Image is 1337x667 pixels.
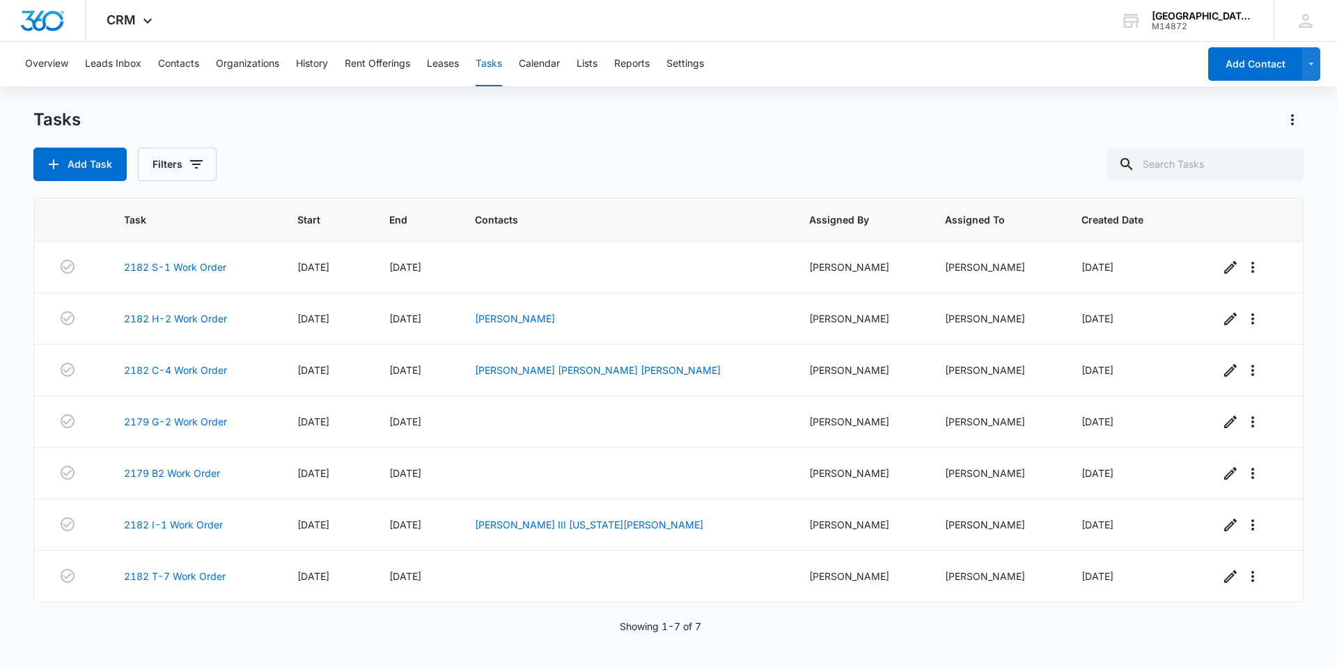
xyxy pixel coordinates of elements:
[124,517,223,532] a: 2182 I-1 Work Order
[614,42,650,86] button: Reports
[809,311,912,326] div: [PERSON_NAME]
[297,416,329,427] span: [DATE]
[124,311,227,326] a: 2182 H-2 Work Order
[475,519,703,531] a: [PERSON_NAME] III [US_STATE][PERSON_NAME]
[297,364,329,376] span: [DATE]
[389,212,421,227] span: End
[389,416,421,427] span: [DATE]
[389,467,421,479] span: [DATE]
[1081,364,1113,376] span: [DATE]
[1081,467,1113,479] span: [DATE]
[1152,22,1253,31] div: account id
[1152,10,1253,22] div: account name
[475,313,555,324] a: [PERSON_NAME]
[620,619,701,634] p: Showing 1-7 of 7
[809,260,912,274] div: [PERSON_NAME]
[666,42,704,86] button: Settings
[297,313,329,324] span: [DATE]
[577,42,597,86] button: Lists
[475,364,721,376] a: [PERSON_NAME] [PERSON_NAME] [PERSON_NAME]
[809,466,912,480] div: [PERSON_NAME]
[345,42,410,86] button: Rent Offerings
[296,42,328,86] button: History
[389,519,421,531] span: [DATE]
[124,212,244,227] span: Task
[389,364,421,376] span: [DATE]
[25,42,68,86] button: Overview
[124,363,227,377] a: 2182 C-4 Work Order
[1081,313,1113,324] span: [DATE]
[1081,212,1166,227] span: Created Date
[389,261,421,273] span: [DATE]
[85,42,141,86] button: Leads Inbox
[809,569,912,583] div: [PERSON_NAME]
[297,519,329,531] span: [DATE]
[389,570,421,582] span: [DATE]
[945,466,1047,480] div: [PERSON_NAME]
[297,570,329,582] span: [DATE]
[1081,570,1113,582] span: [DATE]
[1107,148,1304,181] input: Search Tasks
[809,517,912,532] div: [PERSON_NAME]
[809,212,891,227] span: Assigned By
[1081,261,1113,273] span: [DATE]
[389,313,421,324] span: [DATE]
[945,260,1047,274] div: [PERSON_NAME]
[945,414,1047,429] div: [PERSON_NAME]
[138,148,217,181] button: Filters
[297,467,329,479] span: [DATE]
[1281,109,1304,131] button: Actions
[945,517,1047,532] div: [PERSON_NAME]
[945,212,1027,227] span: Assigned To
[519,42,560,86] button: Calendar
[124,260,226,274] a: 2182 S-1 Work Order
[809,414,912,429] div: [PERSON_NAME]
[476,42,502,86] button: Tasks
[124,466,220,480] a: 2179 B2 Work Order
[945,363,1047,377] div: [PERSON_NAME]
[1081,416,1113,427] span: [DATE]
[124,569,226,583] a: 2182 T-7 Work Order
[33,148,127,181] button: Add Task
[124,414,227,429] a: 2179 G-2 Work Order
[216,42,279,86] button: Organizations
[297,212,336,227] span: Start
[1081,519,1113,531] span: [DATE]
[427,42,459,86] button: Leases
[297,261,329,273] span: [DATE]
[945,569,1047,583] div: [PERSON_NAME]
[475,212,756,227] span: Contacts
[33,109,81,130] h1: Tasks
[107,13,136,27] span: CRM
[945,311,1047,326] div: [PERSON_NAME]
[1208,47,1302,81] button: Add Contact
[158,42,199,86] button: Contacts
[809,363,912,377] div: [PERSON_NAME]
